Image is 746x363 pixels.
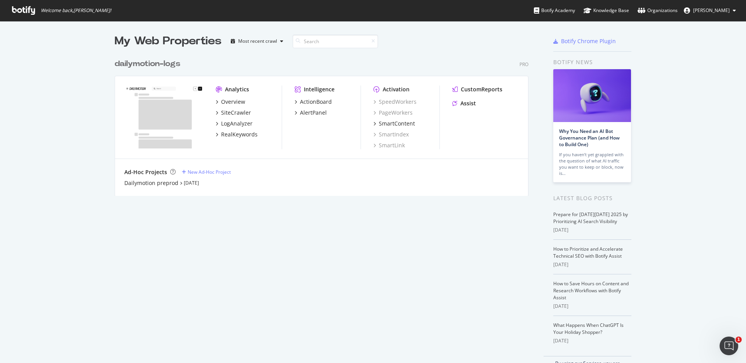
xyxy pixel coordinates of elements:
div: Ad-Hoc Projects [124,168,167,176]
div: [DATE] [553,303,631,310]
a: SiteCrawler [216,109,251,117]
div: RealKeywords [221,131,258,138]
a: How to Save Hours on Content and Research Workflows with Botify Assist [553,280,629,301]
div: Latest Blog Posts [553,194,631,202]
a: RealKeywords [216,131,258,138]
div: Intelligence [304,86,335,93]
img: www.dailymotion.com [124,86,203,148]
div: SiteCrawler [221,109,251,117]
a: What Happens When ChatGPT Is Your Holiday Shopper? [553,322,624,335]
a: Botify Chrome Plugin [553,37,616,45]
div: Assist [460,99,476,107]
div: Activation [383,86,410,93]
button: Most recent crawl [228,35,286,47]
div: grid [115,49,535,196]
div: Organizations [638,7,678,14]
a: Prepare for [DATE][DATE] 2025 by Prioritizing AI Search Visibility [553,211,628,225]
div: Botify Academy [534,7,575,14]
div: LogAnalyzer [221,120,253,127]
iframe: Intercom live chat [720,337,738,355]
div: AlertPanel [300,109,327,117]
div: Overview [221,98,245,106]
a: SmartContent [373,120,415,127]
a: [DATE] [184,180,199,186]
div: Knowledge Base [584,7,629,14]
span: Jean-Loup YU [693,7,730,14]
a: Overview [216,98,245,106]
div: [DATE] [553,337,631,344]
a: New Ad-Hoc Project [182,169,231,175]
a: SmartLink [373,141,405,149]
a: SpeedWorkers [373,98,417,106]
a: PageWorkers [373,109,413,117]
div: Most recent crawl [238,39,277,44]
a: Why You Need an AI Bot Governance Plan (and How to Build One) [559,128,620,148]
div: [DATE] [553,227,631,234]
div: Pro [519,61,528,68]
div: Analytics [225,86,249,93]
a: CustomReports [452,86,502,93]
a: Dailymotion preprod [124,179,178,187]
img: Why You Need an AI Bot Governance Plan (and How to Build One) [553,69,631,122]
input: Search [293,35,378,48]
div: SmartContent [379,120,415,127]
div: CustomReports [461,86,502,93]
a: How to Prioritize and Accelerate Technical SEO with Botify Assist [553,246,623,259]
div: dailymotion-logs [115,58,180,70]
div: [DATE] [553,261,631,268]
a: ActionBoard [295,98,332,106]
div: New Ad-Hoc Project [188,169,231,175]
div: If you haven’t yet grappled with the question of what AI traffic you want to keep or block, now is… [559,152,625,176]
div: Botify news [553,58,631,66]
button: [PERSON_NAME] [678,4,742,17]
a: Assist [452,99,476,107]
a: dailymotion-logs [115,58,183,70]
div: ActionBoard [300,98,332,106]
a: LogAnalyzer [216,120,253,127]
div: My Web Properties [115,33,221,49]
span: 1 [736,337,742,343]
a: AlertPanel [295,109,327,117]
div: Botify Chrome Plugin [561,37,616,45]
span: Welcome back, [PERSON_NAME] ! [41,7,111,14]
a: SmartIndex [373,131,409,138]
